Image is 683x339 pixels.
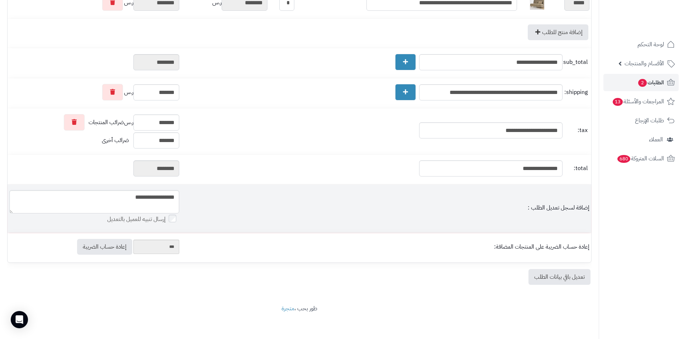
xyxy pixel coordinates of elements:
[281,304,294,313] a: متجرة
[528,269,590,285] a: تعديل باقي بيانات الطلب
[617,154,664,164] span: السلات المتروكة
[528,24,588,40] a: إضافة منتج للطلب
[649,135,663,145] span: العملاء
[564,126,588,135] span: tax:
[107,215,179,223] label: إرسال تنبيه للعميل بالتعديل
[603,150,679,167] a: السلات المتروكة680
[564,164,588,173] span: total:
[77,239,132,255] a: إعادة حساب الضريبة
[11,311,28,328] div: Open Intercom Messenger
[603,74,679,91] a: الطلبات2
[564,88,588,96] span: shipping:
[603,36,679,53] a: لوحة التحكم
[603,112,679,129] a: طلبات الإرجاع
[625,58,664,69] span: الأقسام والمنتجات
[9,84,179,100] div: ر.س
[9,114,179,131] div: ر.س
[637,77,664,88] span: الطلبات
[634,12,676,27] img: logo-2.png
[612,98,623,106] span: 13
[612,96,664,107] span: المراجعات والأسئلة
[638,79,647,87] span: 2
[89,118,124,127] span: ضرائب المنتجات
[617,155,631,163] span: 680
[637,39,664,50] span: لوحة التحكم
[183,204,589,212] div: إضافة لسجل تعديل الطلب :
[603,131,679,148] a: العملاء
[635,116,664,126] span: طلبات الإرجاع
[603,93,679,110] a: المراجعات والأسئلة13
[169,215,176,222] input: إرسال تنبيه للعميل بالتعديل
[183,243,589,251] div: إعادة حساب الضريبة على المنتجات المضافة:
[564,58,588,66] span: sub_total:
[102,136,129,145] span: ضرائب أخرى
